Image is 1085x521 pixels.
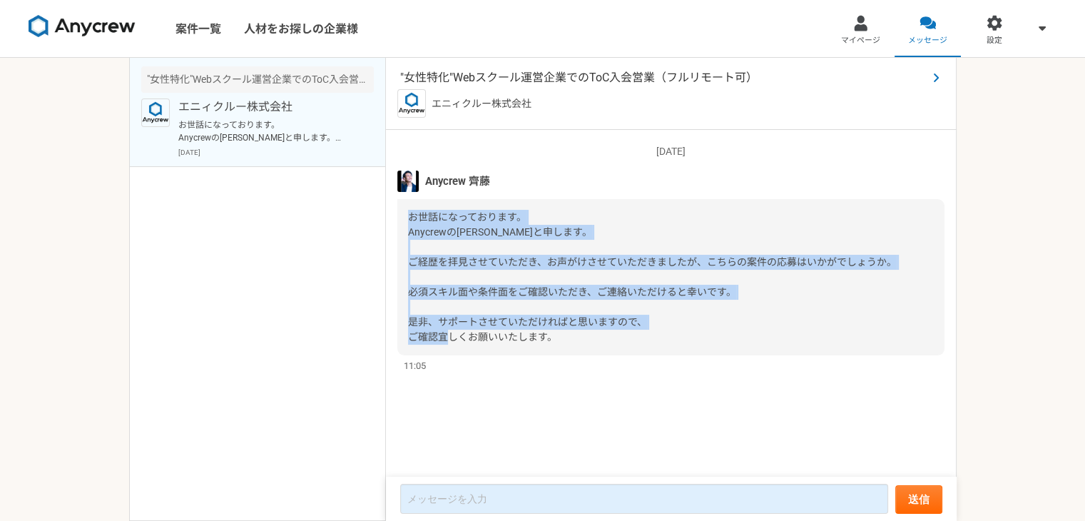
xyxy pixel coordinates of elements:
span: マイページ [841,35,880,46]
span: メッセージ [908,35,947,46]
p: お世話になっております。 Anycrewの[PERSON_NAME]と申します。 ご経歴を拝見させていただき、お声がけさせていただきましたが、こちらの案件の応募はいかがでしょうか。 必須スキル面... [178,118,355,144]
img: logo_text_blue_01.png [397,89,426,118]
span: お世話になっております。 Anycrewの[PERSON_NAME]と申します。 ご経歴を拝見させていただき、お声がけさせていただきましたが、こちらの案件の応募はいかがでしょうか。 必須スキル面... [408,211,897,343]
p: エニィクルー株式会社 [432,96,531,111]
div: "女性特化"Webスクール運営企業でのToC入会営業（フルリモート可） [141,66,374,93]
img: S__5267474.jpg [397,171,419,192]
span: 設定 [987,35,1002,46]
button: 送信 [895,485,942,514]
p: エニィクルー株式会社 [178,98,355,116]
p: [DATE] [397,144,944,159]
span: Anycrew 齊藤 [425,173,490,189]
span: "女性特化"Webスクール運営企業でのToC入会営業（フルリモート可） [400,69,927,86]
span: 11:05 [404,359,426,373]
img: logo_text_blue_01.png [141,98,170,127]
p: [DATE] [178,147,374,158]
img: 8DqYSo04kwAAAAASUVORK5CYII= [29,15,136,38]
